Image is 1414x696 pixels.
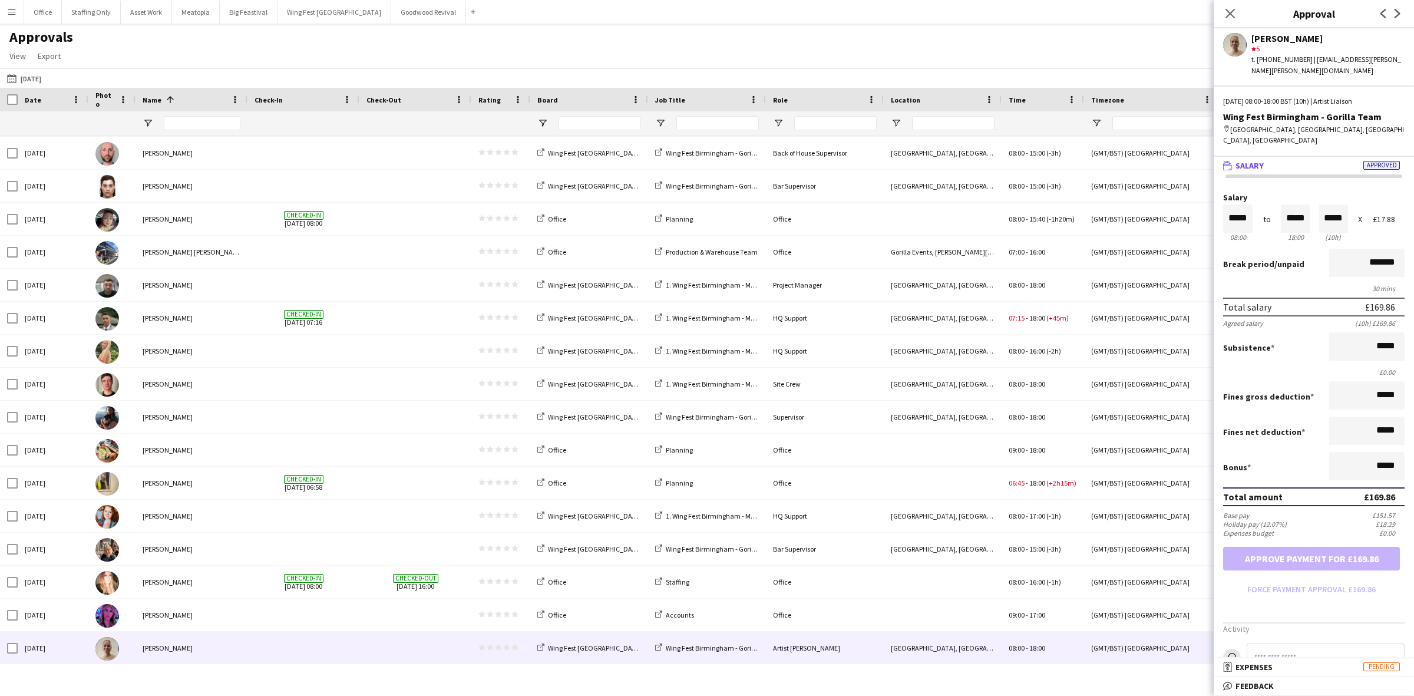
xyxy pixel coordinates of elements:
[136,269,247,301] div: [PERSON_NAME]
[655,578,689,586] a: Staffing
[655,248,758,256] a: Production & Warehouse Team
[1009,479,1025,487] span: 06:45
[1223,111,1405,122] div: Wing Fest Birmingham - Gorilla Team
[766,137,884,169] div: Back of House Supervisor
[136,566,247,598] div: [PERSON_NAME]
[1046,347,1061,355] span: (-2h)
[1084,269,1220,301] div: (GMT/BST) [GEOGRAPHIC_DATA]
[1365,301,1395,313] div: £169.86
[884,533,1002,565] div: [GEOGRAPHIC_DATA], [GEOGRAPHIC_DATA], [GEOGRAPHIC_DATA], [GEOGRAPHIC_DATA]
[255,203,352,235] span: [DATE] 08:00
[766,269,884,301] div: Project Manager
[884,401,1002,433] div: [GEOGRAPHIC_DATA], [GEOGRAPHIC_DATA], [GEOGRAPHIC_DATA], [GEOGRAPHIC_DATA]
[1046,578,1061,586] span: (-1h)
[666,380,805,388] span: 1. Wing Fest Birmingham - Management Team
[1026,578,1028,586] span: -
[121,1,172,24] button: Asset Work
[136,368,247,400] div: [PERSON_NAME]
[1026,545,1028,553] span: -
[1026,182,1028,190] span: -
[655,446,693,454] a: Planning
[1372,511,1405,520] div: £151.57
[1364,491,1395,503] div: £169.86
[1009,95,1026,104] span: Time
[655,149,778,157] a: Wing Fest Birmingham - Gorilla Team
[255,467,352,499] span: [DATE] 06:58
[666,578,689,586] span: Staffing
[1026,611,1028,619] span: -
[1223,342,1274,353] label: Subsistence
[655,314,805,322] a: 1. Wing Fest Birmingham - Management Team
[62,1,121,24] button: Staffing Only
[95,208,119,232] img: Clementine McIntosh
[1112,116,1213,130] input: Timezone Filter Input
[18,203,88,235] div: [DATE]
[1358,215,1362,224] div: X
[1223,511,1250,520] div: Base pay
[1026,149,1028,157] span: -
[1026,347,1028,355] span: -
[136,467,247,499] div: [PERSON_NAME]
[655,380,805,388] a: 1. Wing Fest Birmingham - Management Team
[1084,434,1220,466] div: (GMT/BST) [GEOGRAPHIC_DATA]
[1235,160,1264,171] span: Salary
[1026,281,1028,289] span: -
[766,368,884,400] div: Site Crew
[1084,533,1220,565] div: (GMT/BST) [GEOGRAPHIC_DATA]
[18,533,88,565] div: [DATE]
[676,116,759,130] input: Job Title Filter Input
[391,1,466,24] button: Goodwood Revival
[95,406,119,430] img: Gemma Whytock
[284,310,323,319] span: Checked-in
[18,137,88,169] div: [DATE]
[5,71,44,85] button: [DATE]
[537,281,642,289] a: Wing Fest [GEOGRAPHIC_DATA]
[18,302,88,334] div: [DATE]
[655,545,778,553] a: Wing Fest Birmingham - Gorilla Team
[1223,368,1405,377] div: £0.00
[548,215,566,223] span: Office
[1214,157,1414,174] mat-expansion-panel-header: SalaryApproved
[766,533,884,565] div: Bar Supervisor
[38,51,61,61] span: Export
[1046,149,1061,157] span: (-3h)
[548,512,642,520] span: Wing Fest [GEOGRAPHIC_DATA]
[666,182,778,190] span: Wing Fest Birmingham - Gorilla Team
[766,236,884,268] div: Office
[766,467,884,499] div: Office
[655,281,805,289] a: 1. Wing Fest Birmingham - Management Team
[1084,566,1220,598] div: (GMT/BST) [GEOGRAPHIC_DATA]
[366,566,464,598] span: [DATE] 16:00
[1046,182,1061,190] span: (-3h)
[884,500,1002,532] div: [GEOGRAPHIC_DATA], [GEOGRAPHIC_DATA], [GEOGRAPHIC_DATA], [GEOGRAPHIC_DATA]
[1235,681,1274,691] span: Feedback
[655,95,685,104] span: Job Title
[1026,215,1028,223] span: -
[1376,520,1405,529] div: £18.29
[548,611,566,619] span: Office
[1029,446,1045,454] span: 18:00
[666,611,694,619] span: Accounts
[1223,529,1274,537] div: Expenses budget
[548,314,642,322] span: Wing Fest [GEOGRAPHIC_DATA]
[884,236,1002,268] div: Gorilla Events, [PERSON_NAME][GEOGRAPHIC_DATA], [GEOGRAPHIC_DATA], [GEOGRAPHIC_DATA]
[95,241,119,265] img: Connor Bowen
[95,274,119,298] img: Declan Norwood
[1009,446,1025,454] span: 09:00
[548,413,642,421] span: Wing Fest [GEOGRAPHIC_DATA]
[537,578,566,586] a: Office
[666,413,778,421] span: Wing Fest Birmingham - Gorilla Team
[655,611,694,619] a: Accounts
[666,149,778,157] span: Wing Fest Birmingham - Gorilla Team
[766,401,884,433] div: Supervisor
[537,347,642,355] a: Wing Fest [GEOGRAPHIC_DATA]
[1046,545,1061,553] span: (-3h)
[1091,118,1102,128] button: Open Filter Menu
[1355,319,1405,328] div: (10h) £169.86
[1263,215,1271,224] div: to
[18,236,88,268] div: [DATE]
[537,479,566,487] a: Office
[666,281,805,289] span: 1. Wing Fest Birmingham - Management Team
[766,566,884,598] div: Office
[284,475,323,484] span: Checked-in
